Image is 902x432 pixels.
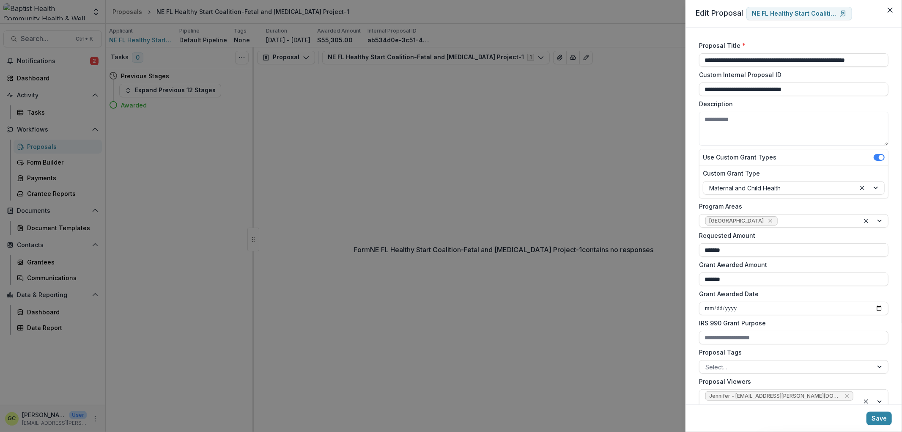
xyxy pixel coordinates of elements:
[866,412,892,425] button: Save
[699,260,883,269] label: Grant Awarded Amount
[861,396,871,407] div: Clear selected options
[709,393,841,399] span: Jennifer - [EMAIL_ADDRESS][PERSON_NAME][DOMAIN_NAME]
[752,10,836,17] p: NE FL Healthy Start Coalition
[699,377,883,386] label: Proposal Viewers
[703,169,880,178] label: Custom Grant Type
[696,8,743,17] span: Edit Proposal
[699,70,883,79] label: Custom Internal Proposal ID
[699,41,883,50] label: Proposal Title
[699,231,883,240] label: Requested Amount
[857,183,867,193] div: Clear selected options
[699,319,883,327] label: IRS 990 Grant Purpose
[699,289,883,298] label: Grant Awarded Date
[861,216,871,226] div: Clear selected options
[699,348,883,357] label: Proposal Tags
[883,3,897,17] button: Close
[703,153,776,162] label: Use Custom Grant Types
[746,7,852,20] a: NE FL Healthy Start Coalition
[843,392,850,400] div: Remove Jennifer - jennifer.donahoo@bmcjax.com
[709,218,764,224] span: [GEOGRAPHIC_DATA]
[699,202,883,211] label: Program Areas
[766,217,775,225] div: Remove Duval County
[699,99,883,108] label: Description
